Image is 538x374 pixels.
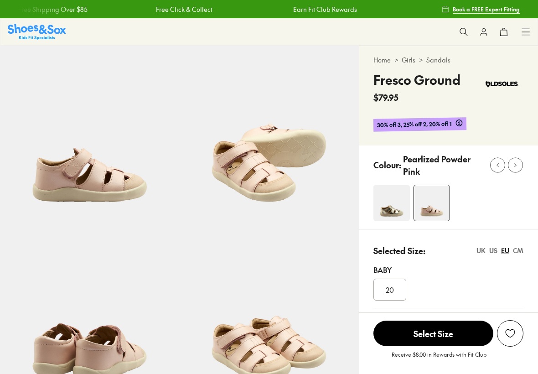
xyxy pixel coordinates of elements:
div: EU [501,246,509,255]
p: Selected Size: [373,244,425,257]
a: Home [373,55,391,65]
p: Pearlized Powder Pink [403,153,483,177]
a: Girls [402,55,415,65]
img: SNS_Logo_Responsive.svg [8,24,66,40]
img: 5-557466_1 [179,46,358,225]
span: Book a FREE Expert Fitting [453,5,520,13]
div: Baby [373,264,523,275]
p: Receive $8.00 in Rewards with Fit Club [392,350,486,367]
img: 4-557461_1 [373,185,410,221]
span: 30% off 3, 25% off 2, 20% off 1 [377,119,451,130]
div: CM [513,246,523,255]
p: Colour: [373,159,401,171]
img: Vendor logo [480,70,523,98]
a: Earn Fit Club Rewards [293,5,357,14]
div: US [489,246,497,255]
span: $79.95 [373,91,398,104]
a: Free Click & Collect [156,5,212,14]
span: 20 [386,284,394,295]
a: Free Shipping Over $85 [18,5,88,14]
h4: Fresco Ground [373,70,460,89]
button: Select Size [373,320,493,347]
a: Sandals [426,55,450,65]
button: Add to Wishlist [497,320,523,347]
a: Book a FREE Expert Fitting [442,1,520,17]
a: Shoes & Sox [8,24,66,40]
div: UK [476,246,486,255]
img: 4-557465_1 [414,185,450,221]
div: > > [373,55,523,65]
